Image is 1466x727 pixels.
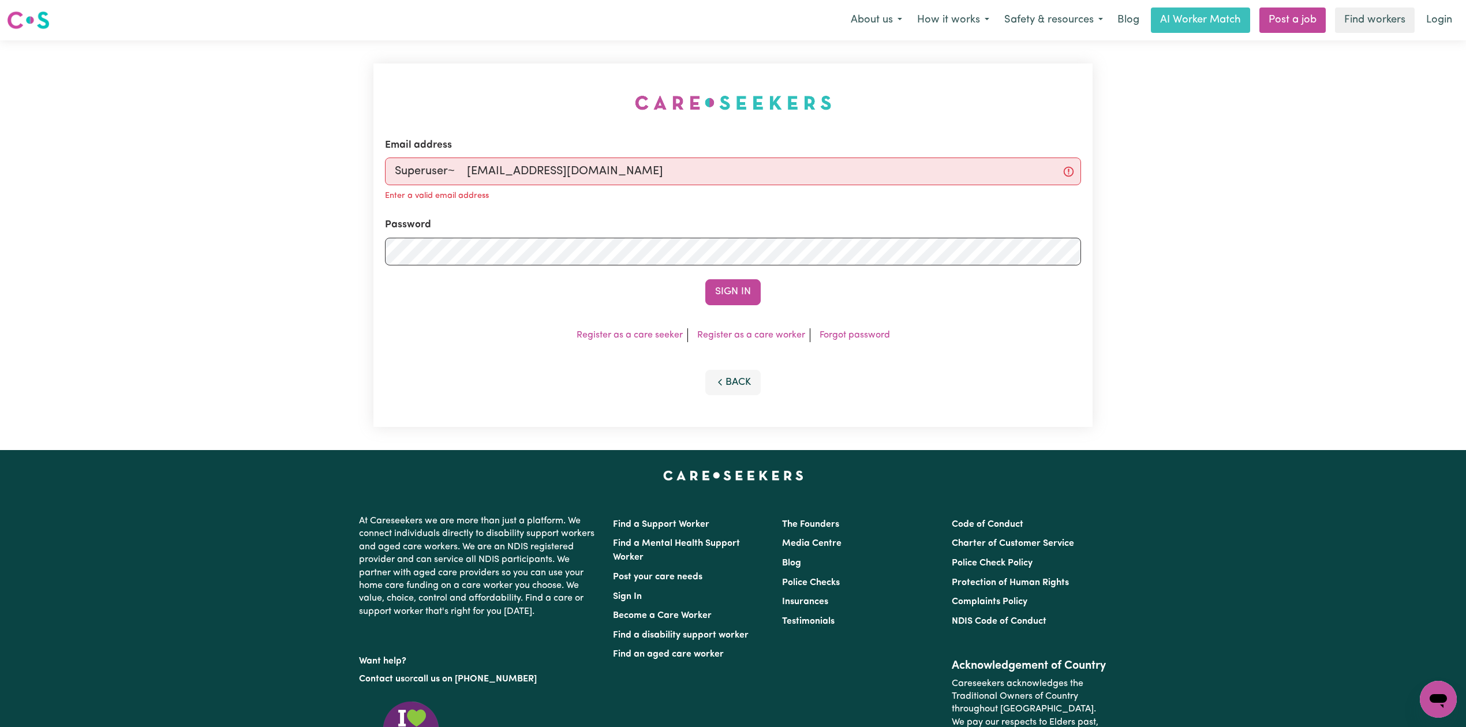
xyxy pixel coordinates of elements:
a: Media Centre [782,539,842,548]
a: Find a Mental Health Support Worker [613,539,740,562]
a: Register as a care worker [697,331,805,340]
a: The Founders [782,520,839,529]
label: Email address [385,138,452,153]
a: Charter of Customer Service [952,539,1074,548]
a: Sign In [613,592,642,601]
p: or [359,668,599,690]
label: Password [385,218,431,233]
a: NDIS Code of Conduct [952,617,1046,626]
a: Forgot password [820,331,890,340]
a: Insurances [782,597,828,606]
a: AI Worker Match [1151,8,1250,33]
p: At Careseekers we are more than just a platform. We connect individuals directly to disability su... [359,510,599,623]
a: Blog [782,559,801,568]
img: Careseekers logo [7,10,50,31]
a: Find a disability support worker [613,631,749,640]
p: Want help? [359,650,599,668]
input: Email address [385,158,1081,185]
a: Police Check Policy [952,559,1033,568]
a: Testimonials [782,617,835,626]
a: Code of Conduct [952,520,1023,529]
a: Post a job [1259,8,1326,33]
a: Find an aged care worker [613,650,724,659]
button: Sign In [705,279,761,305]
a: Police Checks [782,578,840,587]
button: Back [705,370,761,395]
h2: Acknowledgement of Country [952,659,1107,673]
a: Complaints Policy [952,597,1027,606]
button: Safety & resources [997,8,1110,32]
a: Careseekers home page [663,471,803,480]
a: Register as a care seeker [577,331,683,340]
a: Careseekers logo [7,7,50,33]
a: Protection of Human Rights [952,578,1069,587]
a: Contact us [359,674,405,684]
a: call us on [PHONE_NUMBER] [413,674,537,684]
a: Find a Support Worker [613,520,709,529]
a: Post your care needs [613,572,702,582]
iframe: Button to launch messaging window [1420,681,1457,718]
a: Become a Care Worker [613,611,712,620]
button: How it works [910,8,997,32]
p: Enter a valid email address [385,190,489,203]
a: Blog [1110,8,1146,33]
a: Login [1419,8,1459,33]
button: About us [843,8,910,32]
a: Find workers [1335,8,1415,33]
